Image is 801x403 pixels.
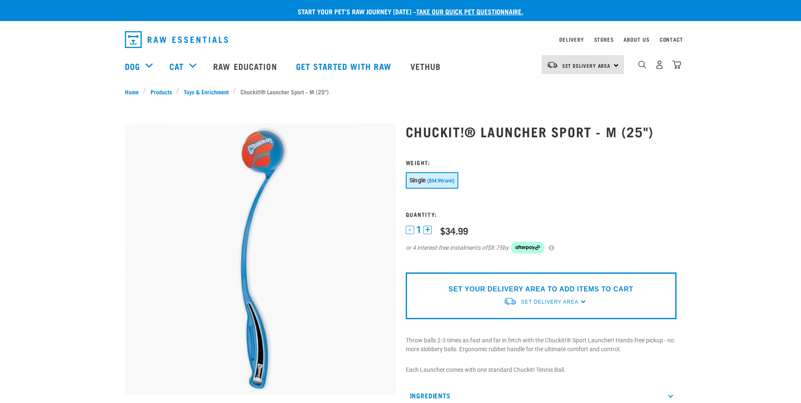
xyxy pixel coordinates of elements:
a: Delivery [559,38,584,41]
img: Raw Essentials Logo [125,31,228,48]
img: van-moving.png [503,297,517,306]
a: Toys & Enrichment [179,87,233,96]
a: Stores [594,38,614,41]
button: Single ($34.99/unit) [406,172,458,189]
a: Products [146,87,176,96]
span: $8.75 [487,243,502,252]
img: van-moving.png [547,61,558,69]
a: Home [125,87,143,96]
a: Dog [125,60,140,72]
h3: Quantity: [406,211,677,217]
img: user.png [655,60,664,69]
img: home-icon@2x.png [672,60,681,69]
span: Set Delivery Area [562,64,611,67]
h1: Chuckit!® Launcher Sport - M (25") [406,124,677,139]
span: 1 [416,225,421,234]
span: Single [410,177,426,184]
span: ($34.99/unit) [427,178,455,184]
button: - [406,226,414,234]
p: Each Launcher comes with one standard Chuckit! Tennis Ball. [406,366,677,374]
button: + [423,226,432,234]
div: or 4 interest-free instalments of by [406,242,677,254]
p: SET YOUR DELIVERY AREA TO ADD ITEMS TO CART [449,284,633,294]
a: About Us [624,38,649,41]
img: Chuckit Sport 25 Ball Launcher Medium 64cm final 500x500 [125,123,396,395]
div: $34.99 [440,225,468,236]
nav: breadcrumbs [125,87,677,96]
img: Afterpay [511,242,545,254]
img: home-icon-1@2x.png [638,61,646,69]
a: Vethub [402,49,452,83]
a: Contact [660,38,683,41]
p: Throw balls 2-3 times as fast and far in fetch with the Chuckit!® Sport Launcher! Hands-free pick... [406,336,677,354]
a: Cat [169,60,184,72]
nav: dropdown navigation [118,28,683,51]
a: Raw Education [205,49,287,83]
a: take our quick pet questionnaire. [416,9,523,13]
a: Get started with Raw [288,49,402,83]
span: Set Delivery Area [521,299,578,305]
h3: Weight: [406,159,677,165]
